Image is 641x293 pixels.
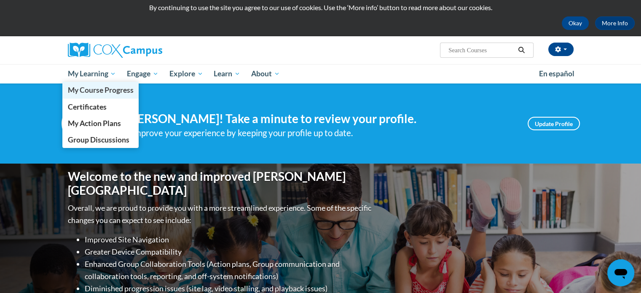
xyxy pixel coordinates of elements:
button: Okay [562,16,589,30]
span: About [251,69,280,79]
button: Search [515,45,528,55]
span: Learn [214,69,240,79]
img: Cox Campus [68,43,162,58]
button: Account Settings [548,43,574,56]
a: En español [534,65,580,83]
li: Greater Device Compatibility [85,246,373,258]
p: Overall, we are proud to provide you with a more streamlined experience. Some of the specific cha... [68,202,373,226]
input: Search Courses [448,45,515,55]
h1: Welcome to the new and improved [PERSON_NAME][GEOGRAPHIC_DATA] [68,169,373,198]
li: Enhanced Group Collaboration Tools (Action plans, Group communication and collaboration tools, re... [85,258,373,282]
a: Engage [121,64,164,83]
a: Update Profile [528,117,580,130]
span: My Action Plans [67,119,121,128]
a: About [246,64,285,83]
iframe: Button to launch messaging window [607,259,634,286]
a: Certificates [62,99,139,115]
span: Group Discussions [67,135,129,144]
a: My Course Progress [62,82,139,98]
span: Engage [127,69,158,79]
a: Learn [208,64,246,83]
a: More Info [595,16,635,30]
a: Explore [164,64,209,83]
a: Cox Campus [68,43,228,58]
a: My Learning [62,64,122,83]
div: Main menu [55,64,586,83]
img: Profile Image [62,105,99,142]
span: En español [539,69,574,78]
li: Improved Site Navigation [85,234,373,246]
span: Certificates [67,102,106,111]
a: My Action Plans [62,115,139,132]
span: My Learning [67,69,116,79]
a: Group Discussions [62,132,139,148]
div: Help improve your experience by keeping your profile up to date. [112,126,515,140]
p: By continuing to use the site you agree to our use of cookies. Use the ‘More info’ button to read... [6,3,635,12]
span: Explore [169,69,203,79]
span: My Course Progress [67,86,133,94]
h4: Hi [PERSON_NAME]! Take a minute to review your profile. [112,112,515,126]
